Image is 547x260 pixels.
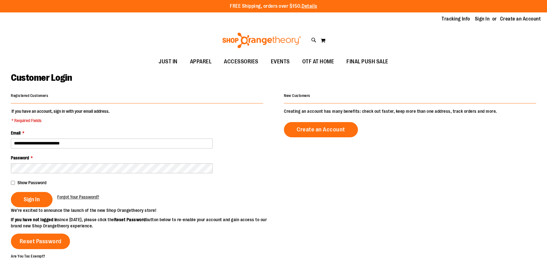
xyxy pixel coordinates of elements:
[346,55,388,69] span: FINAL PUSH SALE
[442,16,470,22] a: Tracking Info
[114,217,146,222] strong: Reset Password
[11,207,274,213] p: We’re excited to announce the launch of the new Shop Orangetheory store!
[297,126,345,133] span: Create an Account
[475,16,490,22] a: Sign In
[500,16,541,22] a: Create an Account
[11,130,21,135] span: Email
[284,122,358,137] a: Create an Account
[11,234,70,249] a: Reset Password
[57,194,99,200] a: Forgot Your Password?
[11,217,58,222] strong: If you have not logged in
[221,33,302,48] img: Shop Orangetheory
[230,3,317,10] p: FREE Shipping, orders over $150.
[17,180,46,185] span: Show Password
[11,254,45,258] strong: Are You Tax Exempt?
[11,155,29,160] span: Password
[11,94,48,98] strong: Registered Customers
[190,55,212,69] span: APPAREL
[11,108,110,124] legend: If you have an account, sign in with your email address.
[11,217,274,229] p: since [DATE], please click the button below to re-enable your account and gain access to our bran...
[302,55,334,69] span: OTF AT HOME
[11,72,72,83] span: Customer Login
[24,196,40,203] span: Sign In
[302,3,317,9] a: Details
[57,194,99,199] span: Forgot Your Password?
[284,108,536,114] p: Creating an account has many benefits: check out faster, keep more than one address, track orders...
[224,55,258,69] span: ACCESSORIES
[12,117,109,124] span: * Required Fields
[271,55,290,69] span: EVENTS
[11,192,53,207] button: Sign In
[284,94,310,98] strong: New Customers
[159,55,178,69] span: JUST IN
[20,238,62,245] span: Reset Password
